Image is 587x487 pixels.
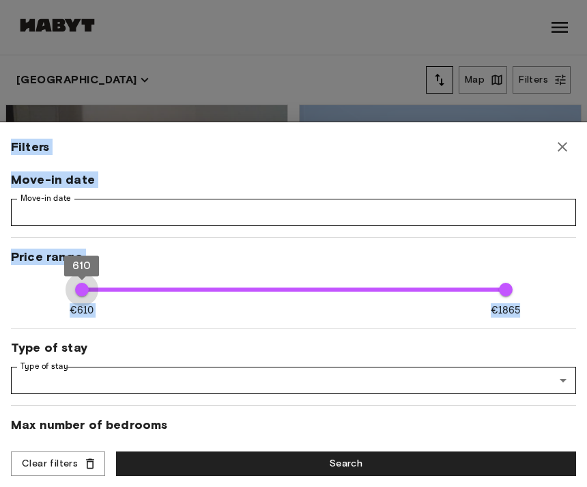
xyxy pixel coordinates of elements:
[11,171,576,188] span: Move-in date
[11,451,105,477] button: Clear filters
[72,260,91,272] span: 610
[11,417,576,433] span: Max number of bedrooms
[20,193,71,204] label: Move-in date
[11,339,576,356] span: Type of stay
[20,361,68,372] label: Type of stay
[491,303,521,318] span: €1865
[11,139,49,155] span: Filters
[11,249,576,265] span: Price range
[11,199,576,226] input: Choose date
[70,303,94,318] span: €610
[116,451,576,477] button: Search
